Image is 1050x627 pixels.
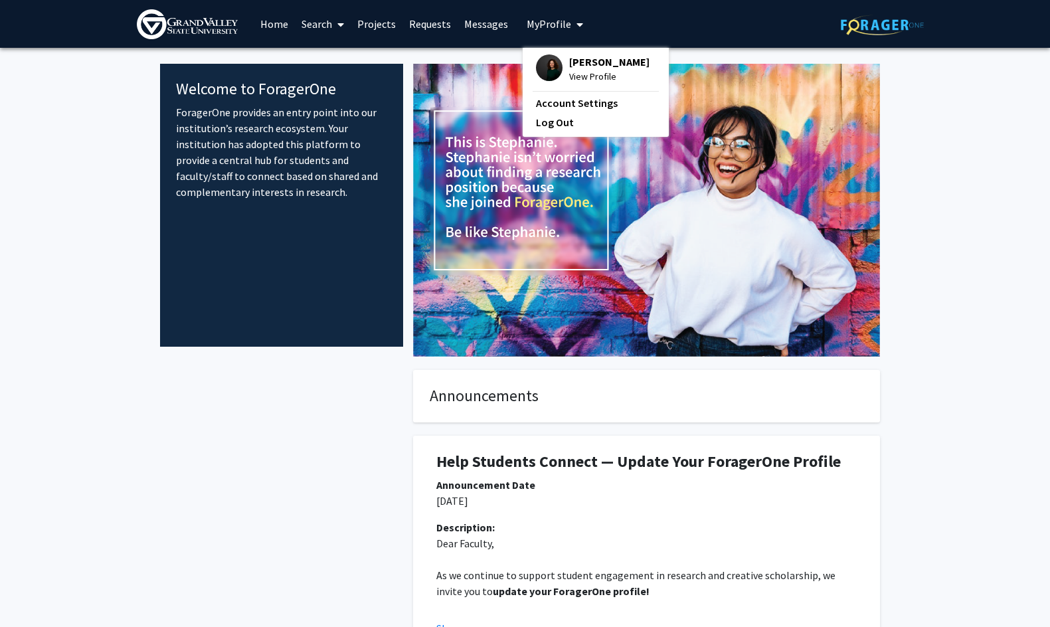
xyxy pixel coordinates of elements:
iframe: Chat [10,567,56,617]
a: Log Out [536,114,656,130]
div: Profile Picture[PERSON_NAME]View Profile [536,54,650,84]
img: Cover Image [413,64,880,357]
a: Account Settings [536,95,656,111]
span: [PERSON_NAME] [569,54,650,69]
a: Messages [458,1,515,47]
div: Description: [436,519,857,535]
div: Announcement Date [436,477,857,493]
p: [DATE] [436,493,857,509]
span: My Profile [527,17,571,31]
p: Dear Faculty, [436,535,857,551]
p: As we continue to support student engagement in research and creative scholarship, we invite you to [436,567,857,599]
h4: Announcements [430,387,863,406]
h4: Welcome to ForagerOne [176,80,388,99]
a: Home [254,1,295,47]
a: Search [295,1,351,47]
a: Requests [402,1,458,47]
h1: Help Students Connect — Update Your ForagerOne Profile [436,452,857,472]
img: Profile Picture [536,54,563,81]
span: View Profile [569,69,650,84]
a: Projects [351,1,402,47]
strong: update your ForagerOne profile! [493,584,650,598]
img: Grand Valley State University Logo [137,9,238,39]
p: ForagerOne provides an entry point into our institution’s research ecosystem. Your institution ha... [176,104,388,200]
img: ForagerOne Logo [841,15,924,35]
